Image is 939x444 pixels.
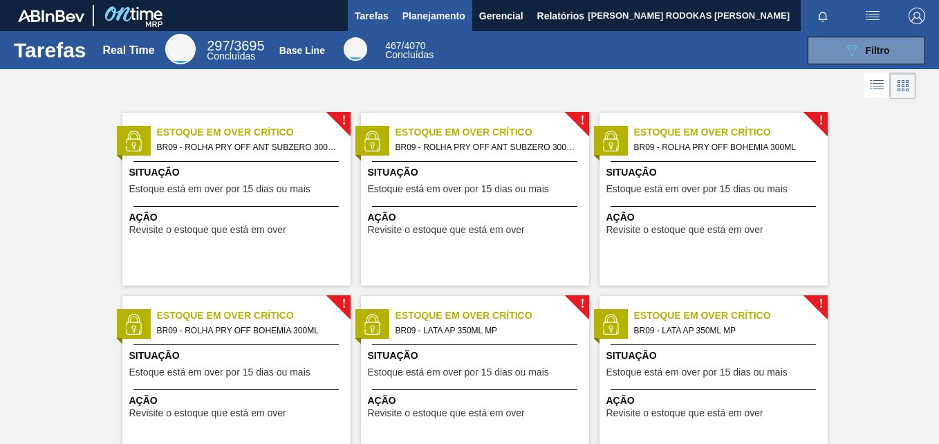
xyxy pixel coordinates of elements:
span: Revisite o estoque que está em over [368,408,525,418]
span: Ação [129,394,347,408]
div: Real Time [102,44,154,57]
h1: Tarefas [14,42,86,58]
span: Relatórios [537,8,584,24]
div: Real Time [165,34,196,64]
span: Estoque está em over por 15 dias ou mais [606,367,788,378]
span: Estoque em Over Crítico [396,308,589,323]
span: Ação [368,394,586,408]
img: status [600,314,621,335]
button: Filtro [808,37,925,64]
span: ! [819,115,823,126]
span: Situação [606,165,824,180]
div: Real Time [207,40,264,61]
div: Base Line [385,41,434,59]
span: Concluídas [207,50,255,62]
span: Revisite o estoque que está em over [606,225,763,235]
span: Estoque em Over Crítico [396,125,589,140]
span: Ação [129,210,347,225]
img: userActions [864,8,881,24]
img: status [123,131,144,151]
span: Estoque está em over por 15 dias ou mais [606,184,788,194]
span: Situação [129,349,347,363]
span: Filtro [866,45,890,56]
span: BR09 - ROLHA PRY OFF BOHEMIA 300ML [634,140,817,155]
span: BR09 - ROLHA PRY OFF ANT SUBZERO 300ML [157,140,340,155]
span: BR09 - LATA AP 350ML MP [634,323,817,338]
span: Situação [129,165,347,180]
span: BR09 - LATA AP 350ML MP [396,323,578,338]
span: Estoque está em over por 15 dias ou mais [129,184,310,194]
span: BR09 - ROLHA PRY OFF ANT SUBZERO 300ML [396,140,578,155]
div: Base Line [279,45,325,56]
span: Ação [606,210,824,225]
span: ! [342,115,346,126]
img: Logout [909,8,925,24]
span: Concluídas [385,49,434,60]
span: Situação [368,165,586,180]
div: Visão em Lista [864,73,890,99]
span: Estoque está em over por 15 dias ou mais [368,367,549,378]
div: Visão em Cards [890,73,916,99]
img: TNhmsLtSVTkK8tSr43FrP2fwEKptu5GPRR3wAAAABJRU5ErkJggg== [18,10,84,22]
span: Gerencial [479,8,523,24]
span: Revisite o estoque que está em over [368,225,525,235]
span: ! [580,299,584,309]
span: Revisite o estoque que está em over [129,225,286,235]
img: status [362,131,382,151]
button: Notificações [801,6,845,26]
span: Estoque está em over por 15 dias ou mais [129,367,310,378]
img: status [123,314,144,335]
span: / 3695 [207,38,264,53]
span: Estoque em Over Crítico [157,308,351,323]
span: Planejamento [402,8,465,24]
span: 467 [385,40,401,51]
span: Estoque em Over Crítico [157,125,351,140]
span: Revisite o estoque que está em over [606,408,763,418]
img: status [600,131,621,151]
span: ! [580,115,584,126]
span: Tarefas [355,8,389,24]
span: Revisite o estoque que está em over [129,408,286,418]
span: Ação [368,210,586,225]
span: Situação [606,349,824,363]
span: Estoque em Over Crítico [634,125,828,140]
span: Situação [368,349,586,363]
img: status [362,314,382,335]
span: Estoque está em over por 15 dias ou mais [368,184,549,194]
span: Ação [606,394,824,408]
div: Base Line [344,37,367,61]
span: 297 [207,38,230,53]
span: ! [819,299,823,309]
span: ! [342,299,346,309]
span: / 4070 [385,40,425,51]
span: BR09 - ROLHA PRY OFF BOHEMIA 300ML [157,323,340,338]
span: Estoque em Over Crítico [634,308,828,323]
